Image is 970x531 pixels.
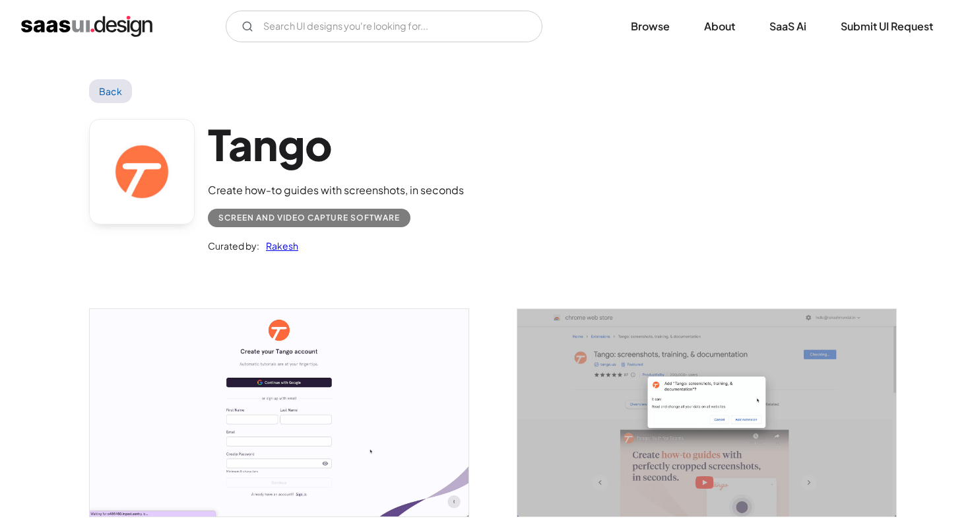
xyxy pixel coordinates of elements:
[90,309,469,516] img: 63db7456dc3ebf28c933adbf_Tango%20_%20Create%20Account.png
[208,182,464,198] div: Create how-to guides with screenshots, in seconds
[89,79,132,103] a: Back
[754,12,822,41] a: SaaS Ai
[517,309,896,516] a: open lightbox
[226,11,542,42] input: Search UI designs you're looking for...
[615,12,686,41] a: Browse
[90,309,469,516] a: open lightbox
[825,12,949,41] a: Submit UI Request
[21,16,152,37] a: home
[218,210,400,226] div: Screen and Video Capture Software
[208,238,259,254] div: Curated by:
[259,238,298,254] a: Rakesh
[208,119,464,170] h1: Tango
[517,309,896,516] img: 63db74568c99feb08d0b53aa_Tango%20_%20Add%20Chrome%20Extensions.png
[688,12,751,41] a: About
[226,11,542,42] form: Email Form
